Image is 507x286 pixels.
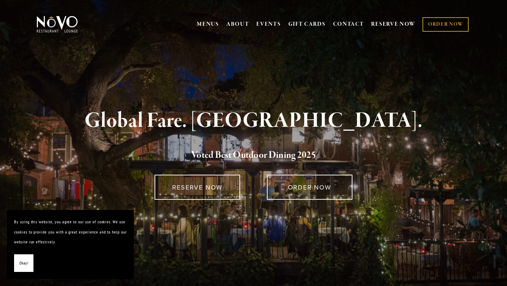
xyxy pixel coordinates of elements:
a: RESERVE NOW [155,175,240,200]
a: ORDER NOW [423,17,469,32]
p: By using this website, you agree to our use of cookies. We use cookies to provide you with a grea... [14,217,127,247]
strong: Global Fare. [GEOGRAPHIC_DATA]. [84,107,422,134]
a: EVENTS [256,21,281,28]
a: Voted Best Outdoor Dining 202 [191,149,311,162]
a: ABOUT [226,21,249,28]
a: GIFT CARDS [288,18,326,31]
button: Okay! [14,254,33,272]
a: ORDER NOW [267,175,352,200]
h2: 5 [48,148,459,163]
span: Okay! [19,258,28,268]
a: MENUS [197,21,219,28]
img: Novo Restaurant &amp; Lounge [35,15,79,33]
section: Cookie banner [7,210,134,279]
a: CONTACT [333,18,364,31]
a: RESERVE NOW [371,18,415,31]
